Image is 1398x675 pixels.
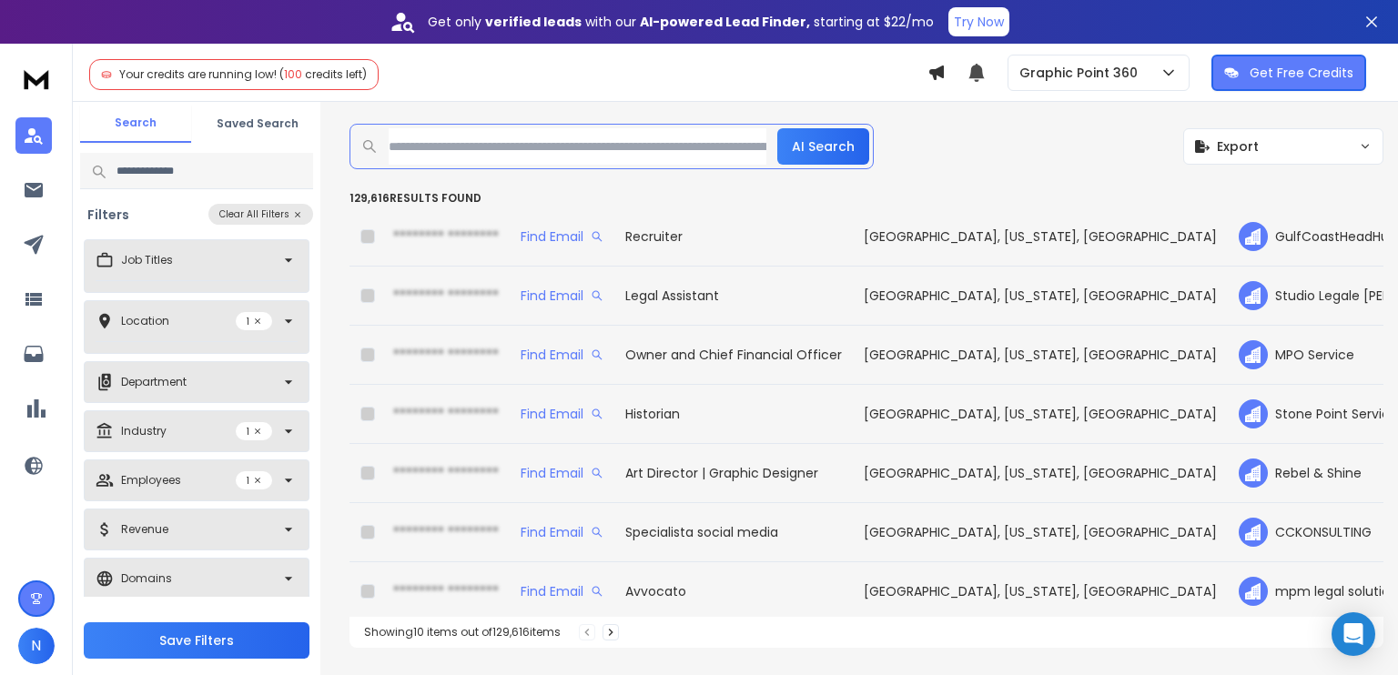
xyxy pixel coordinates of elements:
[853,207,1228,267] td: [GEOGRAPHIC_DATA], [US_STATE], [GEOGRAPHIC_DATA]
[18,628,55,664] button: N
[208,204,313,225] button: Clear All Filters
[119,66,277,82] span: Your credits are running low!
[121,253,173,267] p: Job Titles
[853,385,1228,444] td: [GEOGRAPHIC_DATA], [US_STATE], [GEOGRAPHIC_DATA]
[121,375,187,389] p: Department
[349,191,1383,206] p: 129,616 results found
[121,473,181,488] p: Employees
[284,66,302,82] span: 100
[614,207,853,267] td: Recruiter
[521,227,603,246] div: Find Email
[1250,64,1353,82] p: Get Free Credits
[948,7,1009,36] button: Try Now
[853,444,1228,503] td: [GEOGRAPHIC_DATA], [US_STATE], [GEOGRAPHIC_DATA]
[521,582,603,600] div: Find Email
[1211,55,1366,91] button: Get Free Credits
[614,326,853,385] td: Owner and Chief Financial Officer
[521,287,603,305] div: Find Email
[236,422,272,440] p: 1
[521,464,603,482] div: Find Email
[80,105,191,143] button: Search
[236,471,272,489] p: 1
[853,267,1228,326] td: [GEOGRAPHIC_DATA], [US_STATE], [GEOGRAPHIC_DATA]
[853,503,1228,562] td: [GEOGRAPHIC_DATA], [US_STATE], [GEOGRAPHIC_DATA]
[614,267,853,326] td: Legal Assistant
[521,346,603,364] div: Find Email
[1332,612,1375,656] div: Open Intercom Messenger
[853,562,1228,621] td: [GEOGRAPHIC_DATA], [US_STATE], [GEOGRAPHIC_DATA]
[364,625,561,640] div: Showing 10 items out of 129,616 items
[614,444,853,503] td: Art Director | Graphic Designer
[614,503,853,562] td: Specialista social media
[521,405,603,423] div: Find Email
[236,312,272,330] p: 1
[853,326,1228,385] td: [GEOGRAPHIC_DATA], [US_STATE], [GEOGRAPHIC_DATA]
[777,128,869,165] button: AI Search
[18,62,55,96] img: logo
[121,314,169,328] p: Location
[279,66,367,82] span: ( credits left)
[614,385,853,444] td: Historian
[428,13,934,31] p: Get only with our starting at $22/mo
[521,523,603,541] div: Find Email
[485,13,582,31] strong: verified leads
[1217,137,1259,156] span: Export
[1019,64,1145,82] p: Graphic Point 360
[121,424,167,438] p: Industry
[84,622,309,659] button: Save Filters
[640,13,810,31] strong: AI-powered Lead Finder,
[614,562,853,621] td: Avvocato
[121,522,168,537] p: Revenue
[954,13,1004,31] p: Try Now
[202,106,313,142] button: Saved Search
[121,571,172,586] p: Domains
[80,206,137,224] h3: Filters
